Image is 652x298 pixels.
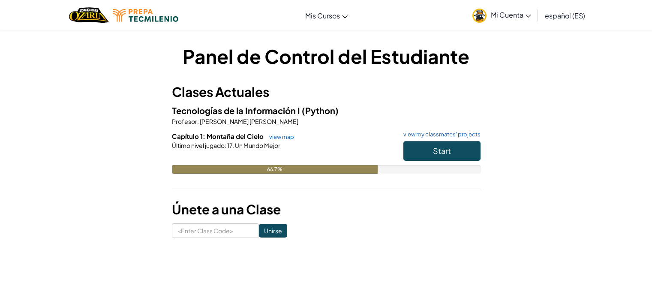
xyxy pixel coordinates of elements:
input: <Enter Class Code> [172,223,259,238]
span: [PERSON_NAME] [PERSON_NAME] [199,117,298,125]
span: : [225,141,226,149]
h3: Clases Actuales [172,82,481,102]
span: Mis Cursos [305,11,340,20]
span: 17. [226,141,234,149]
a: español (ES) [541,4,589,27]
a: Ozaria by CodeCombat logo [69,6,109,24]
span: Profesor [172,117,197,125]
a: Mi Cuenta [468,2,535,29]
h3: Únete a una Clase [172,200,481,219]
a: view map [265,133,294,140]
input: Unirse [259,224,287,238]
a: Mis Cursos [301,4,352,27]
span: Mi Cuenta [491,10,531,19]
span: : [197,117,199,125]
span: Tecnologías de la Información I [172,105,302,116]
span: español (ES) [545,11,585,20]
img: avatar [472,9,487,23]
img: Tecmilenio logo [113,9,178,22]
h1: Panel de Control del Estudiante [172,43,481,69]
button: Start [403,141,481,161]
span: Capítulo 1: Montaña del Cielo [172,132,265,140]
a: view my classmates' projects [399,132,481,137]
img: Home [69,6,109,24]
div: 66.7% [172,165,378,174]
span: Último nivel jugado [172,141,225,149]
span: Un Mundo Mejor [234,141,280,149]
span: Start [433,146,451,156]
span: (Python) [302,105,339,116]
